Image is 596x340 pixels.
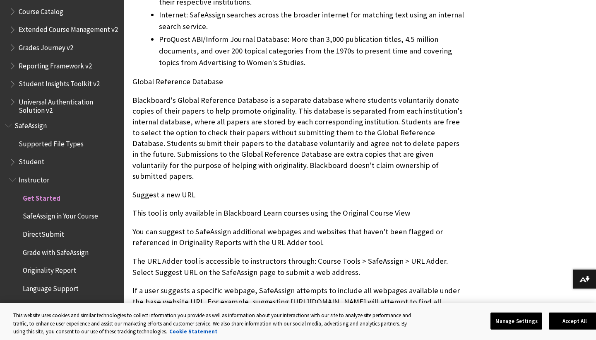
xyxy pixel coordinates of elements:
p: If a user suggests a specific webpage, SafeAssign attempts to include all webpages available unde... [132,285,465,318]
p: Suggest a new URL [132,189,465,200]
span: Reporting Framework v2 [19,59,92,70]
span: Originality Report [23,264,76,275]
a: More information about your privacy, opens in a new tab [169,328,217,335]
p: You can suggest to SafeAssign additional webpages and websites that haven't been flagged or refer... [132,226,465,248]
li: Internet: SafeAssign searches across the broader internet for matching text using an internal sea... [159,9,465,32]
span: DirectSubmit [23,227,64,238]
span: Accessibility [23,300,60,311]
span: Supported File Types [19,137,84,148]
li: ProQuest ABI/Inform Journal Database: More than 3,000 publication titles, 4.5 million documents, ... [159,34,465,68]
span: Grade with SafeAssign [23,245,89,257]
span: SafeAssign [14,119,47,130]
p: Global Reference Database [132,76,465,87]
p: Blackboard's Global Reference Database is a separate database where students voluntarily donate c... [132,95,465,182]
p: This tool is only available in Blackboard Learn courses using the Original Course View [132,208,465,219]
div: This website uses cookies and similar technologies to collect information you provide as well as ... [13,311,417,336]
button: Manage Settings [490,312,542,330]
p: The URL Adder tool is accessible to instructors through: Course Tools > SafeAssign > URL Adder. S... [132,256,465,277]
span: Student Insights Toolkit v2 [19,77,100,88]
span: Instructor [19,173,49,184]
span: Student [19,155,44,166]
span: Grades Journey v2 [19,41,73,52]
span: Course Catalog [19,5,63,16]
span: Get Started [23,191,60,202]
span: SafeAssign in Your Course [23,209,98,221]
span: Extended Course Management v2 [19,23,118,34]
span: Language Support [23,282,79,293]
span: Universal Authentication Solution v2 [19,95,118,114]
